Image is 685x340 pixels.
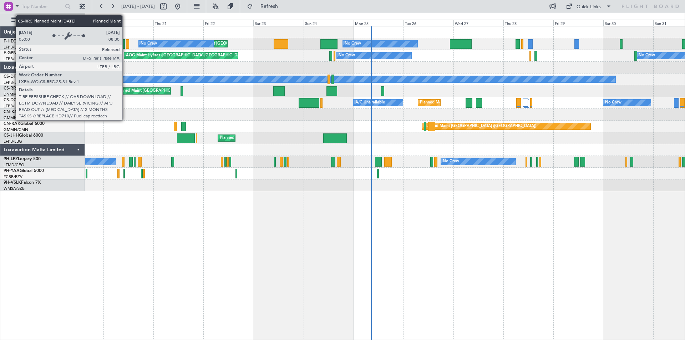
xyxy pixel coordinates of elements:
a: 9H-LPZLegacy 500 [4,157,41,161]
a: WMSA/SZB [4,186,25,191]
button: Quick Links [562,1,615,12]
div: Planned Maint [GEOGRAPHIC_DATA] ([GEOGRAPHIC_DATA]) [420,97,532,108]
div: Wed 27 [453,20,503,26]
a: LFPB/LBG [4,45,22,50]
a: LFPB/LBG [4,139,22,144]
button: All Aircraft [8,14,77,25]
input: Trip Number [22,1,63,12]
div: Quick Links [577,4,601,11]
div: No Crew [639,50,655,61]
div: Planned Maint [GEOGRAPHIC_DATA] ([GEOGRAPHIC_DATA]) [220,133,332,143]
a: F-GPNJFalcon 900EX [4,51,46,55]
div: No Crew [141,39,157,49]
div: No Crew [605,97,621,108]
span: CS-RRC [4,86,19,91]
span: CN-KAS [4,110,20,114]
span: Refresh [254,4,284,9]
span: All Aircraft [19,17,75,22]
div: Wed 20 [103,20,153,26]
a: GMMN/CMN [4,127,28,132]
span: F-HECD [4,39,19,44]
div: Fri 29 [553,20,603,26]
div: A/C Unavailable [355,97,385,108]
span: 9H-YAA [4,169,20,173]
a: LFPB/LBG [4,103,22,109]
div: Thu 28 [503,20,553,26]
div: Fri 22 [203,20,253,26]
div: Sun 24 [304,20,354,26]
a: CN-KASGlobal 5000 [4,110,44,114]
span: F-GPNJ [4,51,19,55]
div: Tue 26 [404,20,453,26]
span: CS-DOU [4,98,20,102]
div: No Crew [443,156,459,167]
span: [DATE] - [DATE] [121,3,155,10]
a: CS-DTRFalcon 2000 [4,75,43,79]
div: No Crew [345,39,361,49]
span: CS-JHH [4,133,19,138]
div: Planned Maint [GEOGRAPHIC_DATA] ([GEOGRAPHIC_DATA]) [116,86,228,96]
a: DNMM/LOS [4,92,26,97]
a: LFPB/LBG [4,80,22,85]
a: GMMN/CMN [4,115,28,121]
div: No Crew [339,50,355,61]
button: Refresh [244,1,286,12]
a: F-HECDFalcon 7X [4,39,39,44]
a: LFPB/LBG [4,56,22,62]
a: LFMD/CEQ [4,162,24,168]
a: CS-JHHGlobal 6000 [4,133,43,138]
span: CS-DTR [4,75,19,79]
a: 9H-YAAGlobal 5000 [4,169,44,173]
a: FCBB/BZV [4,174,22,179]
a: 9H-VSLKFalcon 7X [4,181,41,185]
span: 9H-LPZ [4,157,18,161]
span: 9H-VSLK [4,181,21,185]
div: [DATE] [86,14,98,20]
span: CN-RAK [4,122,20,126]
div: Sat 30 [603,20,653,26]
a: CS-DOUGlobal 6500 [4,98,45,102]
div: Mon 25 [354,20,404,26]
div: AOG Maint Hyères ([GEOGRAPHIC_DATA]-[GEOGRAPHIC_DATA]) [126,50,247,61]
div: Thu 21 [153,20,203,26]
a: CN-RAKGlobal 6000 [4,122,45,126]
div: Planned Maint [GEOGRAPHIC_DATA] ([GEOGRAPHIC_DATA]) [424,121,536,132]
div: Sat 23 [253,20,303,26]
a: CS-RRCFalcon 900LX [4,86,46,91]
